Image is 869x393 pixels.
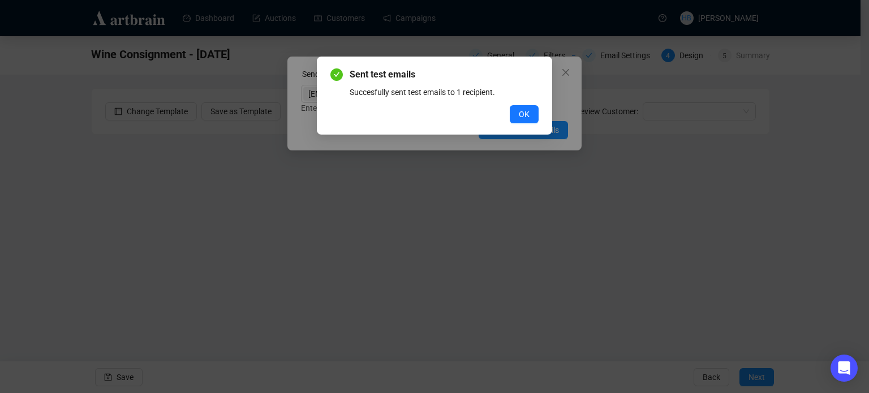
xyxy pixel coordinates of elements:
[510,105,539,123] button: OK
[831,355,858,382] div: Open Intercom Messenger
[519,108,530,120] span: OK
[350,86,539,98] div: Succesfully sent test emails to 1 recipient.
[350,68,539,81] span: Sent test emails
[330,68,343,81] span: check-circle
